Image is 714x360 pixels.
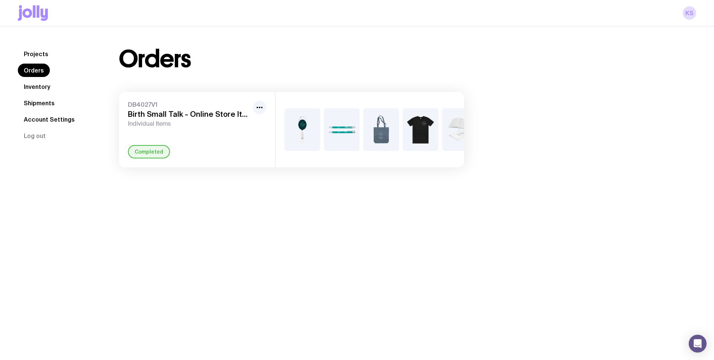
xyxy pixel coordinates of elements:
[18,113,81,126] a: Account Settings
[119,47,191,71] h1: Orders
[689,335,707,353] div: Open Intercom Messenger
[18,129,52,142] button: Log out
[128,120,250,128] span: Individual Items
[683,6,696,20] a: kS
[18,47,54,61] a: Projects
[128,145,170,158] div: Completed
[128,110,250,119] h3: Birth Small Talk - Online Store Items
[18,80,56,93] a: Inventory
[128,101,250,108] span: DB4027V1
[18,96,61,110] a: Shipments
[18,64,50,77] a: Orders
